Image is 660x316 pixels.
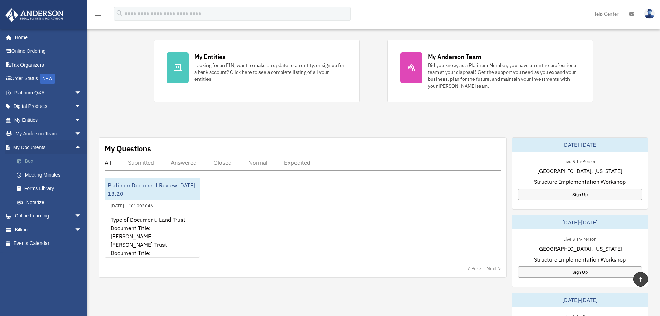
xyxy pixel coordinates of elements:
a: Forms Library [10,182,92,196]
div: Answered [171,159,197,166]
a: Platinum Q&Aarrow_drop_down [5,86,92,100]
div: NEW [40,74,55,84]
i: menu [94,10,102,18]
a: My Documentsarrow_drop_up [5,140,92,154]
a: My Anderson Teamarrow_drop_down [5,127,92,141]
i: vertical_align_top [636,275,645,283]
span: arrow_drop_down [74,113,88,127]
span: arrow_drop_down [74,223,88,237]
a: My Entities Looking for an EIN, want to make an update to an entity, or sign up for a bank accoun... [154,40,360,102]
span: [GEOGRAPHIC_DATA], [US_STATE] [537,245,622,253]
span: arrow_drop_down [74,127,88,141]
div: Live & In-Person [558,157,602,164]
span: Structure Implementation Workshop [534,255,626,264]
a: Home [5,31,88,44]
img: User Pic [644,9,655,19]
img: Anderson Advisors Platinum Portal [3,8,66,22]
span: arrow_drop_up [74,140,88,155]
a: My Anderson Team Did you know, as a Platinum Member, you have an entire professional team at your... [387,40,593,102]
a: Box [10,154,92,168]
div: Submitted [128,159,154,166]
a: Billingarrow_drop_down [5,223,92,237]
a: Order StatusNEW [5,72,92,86]
div: Normal [248,159,267,166]
span: arrow_drop_down [74,209,88,223]
i: search [116,9,123,17]
a: Tax Organizers [5,58,92,72]
a: Online Learningarrow_drop_down [5,209,92,223]
div: [DATE]-[DATE] [512,293,648,307]
a: Events Calendar [5,237,92,250]
div: Live & In-Person [558,235,602,242]
a: Meeting Minutes [10,168,92,182]
a: menu [94,12,102,18]
div: Did you know, as a Platinum Member, you have an entire professional team at your disposal? Get th... [428,62,580,89]
div: Expedited [284,159,310,166]
div: My Anderson Team [428,52,481,61]
div: [DATE]-[DATE] [512,138,648,152]
a: Notarize [10,195,92,209]
span: Structure Implementation Workshop [534,178,626,186]
div: Closed [213,159,232,166]
span: arrow_drop_down [74,86,88,100]
span: [GEOGRAPHIC_DATA], [US_STATE] [537,167,622,175]
div: My Questions [105,143,151,154]
a: My Entitiesarrow_drop_down [5,113,92,127]
div: Platinum Document Review [DATE] 13:20 [105,178,200,200]
div: My Entities [194,52,226,61]
span: arrow_drop_down [74,100,88,114]
div: Looking for an EIN, want to make an update to an entity, or sign up for a bank account? Click her... [194,62,347,83]
div: All [105,159,111,166]
div: [DATE] - #01003046 [105,202,159,209]
a: Platinum Document Review [DATE] 13:20[DATE] - #01003046Type of Document: Land Trust Document Titl... [105,178,200,258]
a: Sign Up [518,189,642,200]
a: Sign Up [518,266,642,278]
div: Type of Document: Land Trust Document Title: [PERSON_NAME] [PERSON_NAME] Trust Document Title: [P... [105,210,200,264]
a: Online Ordering [5,44,92,58]
a: vertical_align_top [633,272,648,287]
div: [DATE]-[DATE] [512,215,648,229]
a: Digital Productsarrow_drop_down [5,100,92,113]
